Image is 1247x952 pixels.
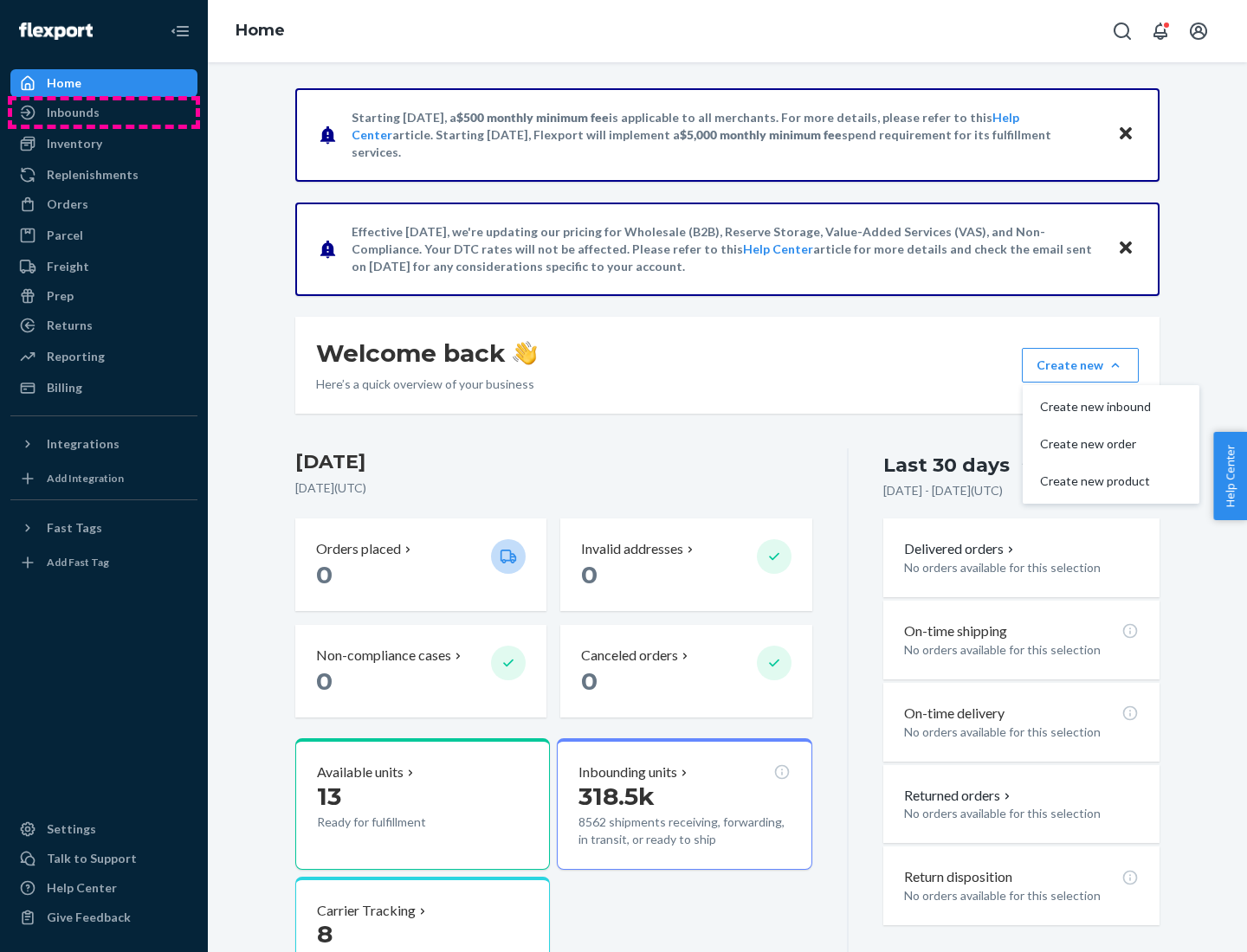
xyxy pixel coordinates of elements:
[743,241,813,256] a: Help Center
[883,452,1010,479] div: Last 30 days
[1040,401,1151,413] span: Create new inbound
[10,130,197,158] a: Inventory
[883,482,1003,499] p: [DATE] - [DATE] ( UTC )
[222,6,299,56] ol: breadcrumbs
[295,479,812,497] p: [DATE] ( UTC )
[47,519,102,537] div: Fast Tags
[10,430,197,458] button: Integrations
[295,625,546,717] button: Non-compliance cases 0
[316,539,401,559] p: Orders placed
[47,74,81,92] div: Home
[10,343,197,370] a: Reporting
[10,312,197,339] a: Returns
[581,646,678,666] p: Canceled orders
[581,666,598,696] span: 0
[557,738,811,870] button: Inbounding units318.5k8562 shipments receiving, forwarding, in transit, or ready to ship
[1026,426,1196,463] button: Create new order
[578,762,677,782] p: Inbounding units
[904,805,1139,822] p: No orders available for this selection
[1143,14,1178,48] button: Open notifications
[47,555,109,569] div: Add Fast Tag
[10,190,197,218] a: Orders
[513,341,537,365] img: hand-wave emoji
[10,161,197,189] a: Replenishments
[316,376,537,393] p: Here’s a quick overview of your business
[10,514,197,542] button: Fast Tags
[317,814,477,831] p: Ready for fulfillment
[1040,475,1151,487] span: Create new product
[47,348,105,365] div: Reporting
[236,21,285,40] a: Home
[904,887,1139,904] p: No orders available for this selection
[10,99,197,126] a: Inbounds
[680,127,842,142] span: $5,000 monthly minimum fee
[904,704,1005,724] p: On-time delivery
[19,23,93,40] img: Flexport logo
[10,815,197,843] a: Settings
[47,287,74,305] div: Prep
[47,879,117,897] div: Help Center
[1181,14,1216,48] button: Open account menu
[10,904,197,931] button: Give Feedback
[47,135,102,152] div: Inventory
[316,666,333,696] span: 0
[10,69,197,97] a: Home
[10,374,197,402] a: Billing
[317,762,404,782] p: Available units
[317,919,333,949] span: 8
[47,435,120,453] div: Integrations
[1040,438,1151,450] span: Create new order
[904,786,1014,806] button: Returned orders
[1213,432,1247,520] button: Help Center
[295,518,546,611] button: Orders placed 0
[316,560,333,589] span: 0
[578,782,655,811] span: 318.5k
[904,539,1018,559] button: Delivered orders
[581,539,683,559] p: Invalid addresses
[10,222,197,249] a: Parcel
[904,724,1139,741] p: No orders available for this selection
[1026,463,1196,500] button: Create new product
[1115,122,1137,147] button: Close
[317,782,341,811] span: 13
[560,518,811,611] button: Invalid addresses 0
[10,282,197,310] a: Prep
[47,104,100,121] div: Inbounds
[317,901,416,921] p: Carrier Tracking
[47,909,131,926] div: Give Feedback
[47,166,139,183] div: Replenishments
[578,814,790,848] p: 8562 shipments receiving, forwarding, in transit, or ready to ship
[904,867,1012,887] p: Return disposition
[581,560,598,589] span: 0
[295,448,812,476] h3: [DATE]
[316,646,451,666] p: Non-compliance cases
[560,625,811,717] button: Canceled orders 0
[47,820,96,838] div: Settings
[47,317,93,334] div: Returns
[47,227,83,244] div: Parcel
[456,110,609,125] span: $500 monthly minimum fee
[352,223,1101,275] p: Effective [DATE], we're updating our pricing for Wholesale (B2B), Reserve Storage, Value-Added Se...
[10,465,197,492] a: Add Integration
[47,258,89,275] div: Freight
[904,621,1007,641] p: On-time shipping
[904,641,1139,659] p: No orders available for this selection
[10,845,197,872] a: Talk to Support
[1105,14,1140,48] button: Open Search Box
[47,379,82,396] div: Billing
[904,559,1139,576] p: No orders available for this selection
[1026,389,1196,426] button: Create new inbound
[10,874,197,902] a: Help Center
[295,738,550,870] button: Available units13Ready for fulfillment
[10,253,197,280] a: Freight
[1115,236,1137,261] button: Close
[47,850,137,867] div: Talk to Support
[163,14,197,48] button: Close Navigation
[47,471,124,486] div: Add Integration
[10,549,197,576] a: Add Fast Tag
[1022,348,1139,383] button: Create newCreate new inboundCreate new orderCreate new product
[352,109,1101,161] p: Starting [DATE], a is applicable to all merchants. For more details, please refer to this article...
